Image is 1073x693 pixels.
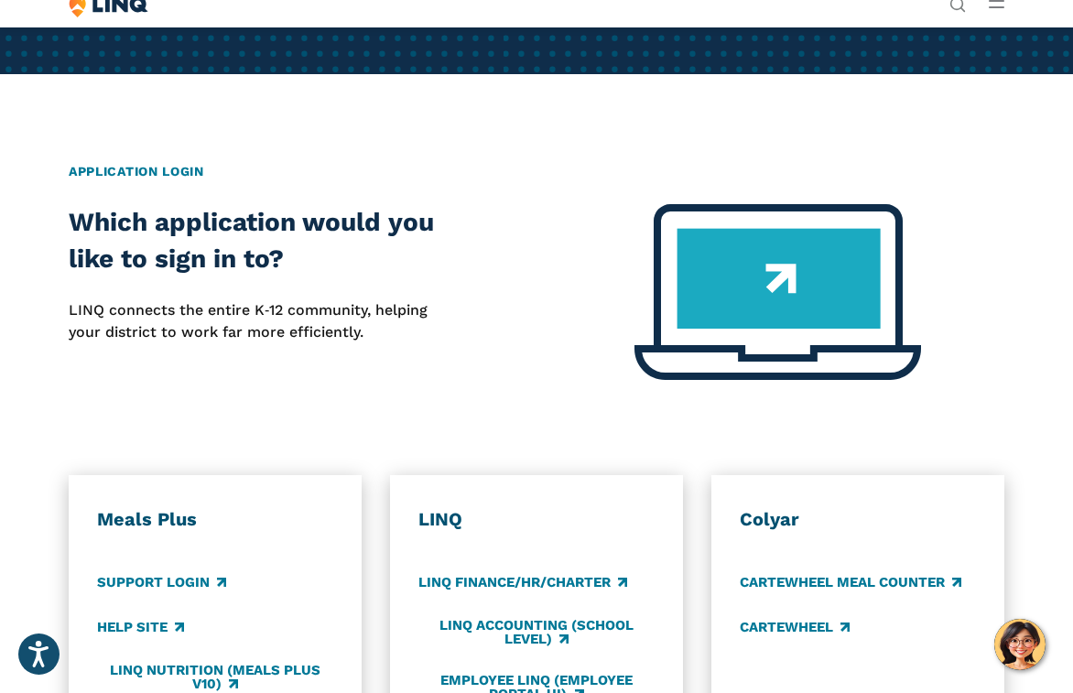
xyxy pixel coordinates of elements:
h3: Colyar [740,508,977,532]
a: Support Login [97,572,226,592]
a: CARTEWHEEL Meal Counter [740,572,961,592]
a: Help Site [97,618,184,638]
a: LINQ Accounting (school level) [418,617,656,647]
h2: Which application would you like to sign in to? [69,204,442,277]
h2: Application Login [69,162,1004,181]
h3: Meals Plus [97,508,334,532]
p: LINQ connects the entire K‑12 community, helping your district to work far more efficiently. [69,299,442,344]
a: LINQ Finance/HR/Charter [418,572,627,592]
a: CARTEWHEEL [740,618,850,638]
h3: LINQ [418,508,656,532]
button: Hello, have a question? Let’s chat. [994,619,1046,670]
a: LINQ Nutrition (Meals Plus v10) [97,663,334,693]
